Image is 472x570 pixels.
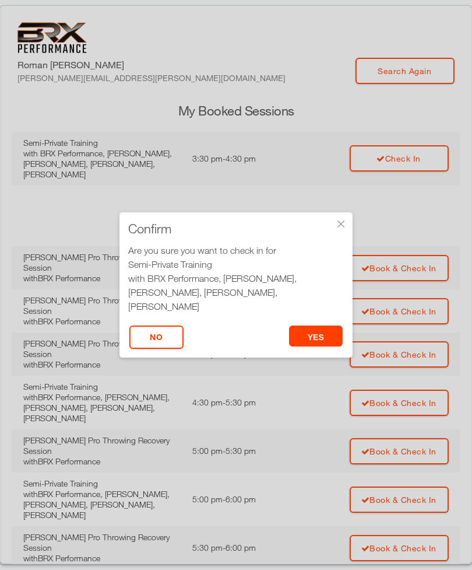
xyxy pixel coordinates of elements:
div: Are you sure you want to check in for at 3:30 pm? [128,243,344,327]
button: yes [289,326,343,347]
button: No [129,326,184,349]
div: with BRX Performance, [PERSON_NAME], [PERSON_NAME], [PERSON_NAME], [PERSON_NAME] [128,271,344,313]
div: Semi-Private Training [128,257,344,271]
span: Confirm [128,223,171,235]
div: × [335,218,347,230]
